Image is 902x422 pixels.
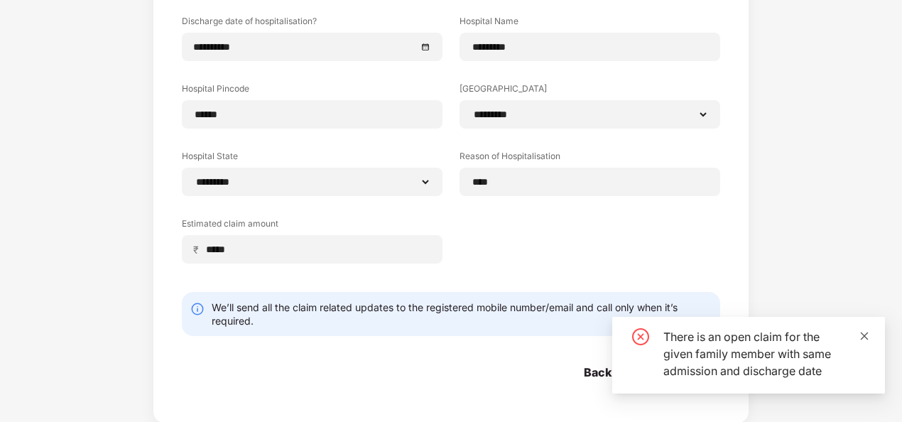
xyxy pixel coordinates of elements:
[460,82,720,100] label: [GEOGRAPHIC_DATA]
[182,217,442,235] label: Estimated claim amount
[584,364,612,380] div: Back
[182,150,442,168] label: Hospital State
[859,331,869,341] span: close
[663,328,868,379] div: There is an open claim for the given family member with same admission and discharge date
[212,301,712,328] div: We’ll send all the claim related updates to the registered mobile number/email and call only when...
[632,328,649,345] span: close-circle
[182,82,442,100] label: Hospital Pincode
[182,15,442,33] label: Discharge date of hospitalisation?
[190,302,205,316] img: svg+xml;base64,PHN2ZyBpZD0iSW5mby0yMHgyMCIgeG1sbnM9Imh0dHA6Ly93d3cudzMub3JnLzIwMDAvc3ZnIiB3aWR0aD...
[460,15,720,33] label: Hospital Name
[193,243,205,256] span: ₹
[460,150,720,168] label: Reason of Hospitalisation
